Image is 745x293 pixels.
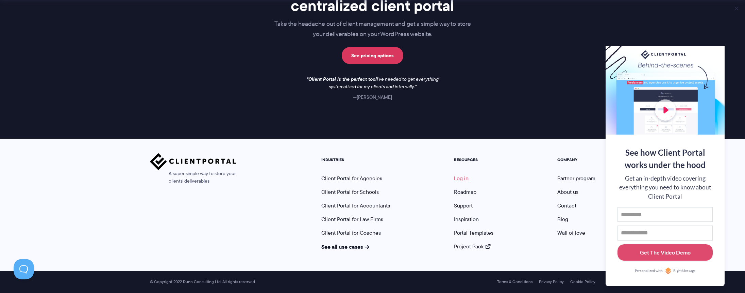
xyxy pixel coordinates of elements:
[454,174,469,182] a: Log in
[454,215,479,223] a: Inspiration
[321,174,382,182] a: Client Portal for Agencies
[640,248,691,257] div: Get The Video Demo
[321,229,381,237] a: Client Portal for Coaches
[617,174,713,201] div: Get an in-depth video covering everything you need to know about Client Portal
[237,19,508,40] p: Take the headache out of client management and get a simple way to store your deliverables on you...
[665,267,672,274] img: Personalized with RightMessage
[342,47,403,64] a: See pricing options
[321,243,370,251] a: See all use cases
[353,94,392,101] cite: [PERSON_NAME]
[147,279,259,284] span: © Copyright 2022 Dunn Consulting Ltd. All rights reserved.
[557,229,585,237] a: Wall of love
[557,174,595,182] a: Partner program
[497,279,532,284] a: Terms & Conditions
[454,229,493,237] a: Portal Templates
[570,279,595,284] a: Cookie Policy
[539,279,564,284] a: Privacy Policy
[454,157,493,162] h5: RESOURCES
[301,76,444,91] p: I've needed to get everything systematized for my clients and internally.
[454,202,473,210] a: Support
[321,202,390,210] a: Client Portal for Accountants
[308,75,377,83] strong: Client Portal is the perfect tool
[321,157,390,162] h5: INDUSTRIES
[617,146,713,171] div: See how Client Portal works under the hood
[557,188,578,196] a: About us
[617,267,713,274] a: Personalized withRightMessage
[14,259,34,279] iframe: Toggle Customer Support
[321,188,379,196] a: Client Portal for Schools
[454,188,476,196] a: Roadmap
[673,268,695,274] span: RightMessage
[557,157,595,162] h5: COMPANY
[557,215,568,223] a: Blog
[454,243,491,250] a: Project Pack
[150,170,236,185] span: A super simple way to store your clients' deliverables
[557,202,576,210] a: Contact
[617,244,713,261] button: Get The Video Demo
[635,268,663,274] span: Personalized with
[321,215,383,223] a: Client Portal for Law Firms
